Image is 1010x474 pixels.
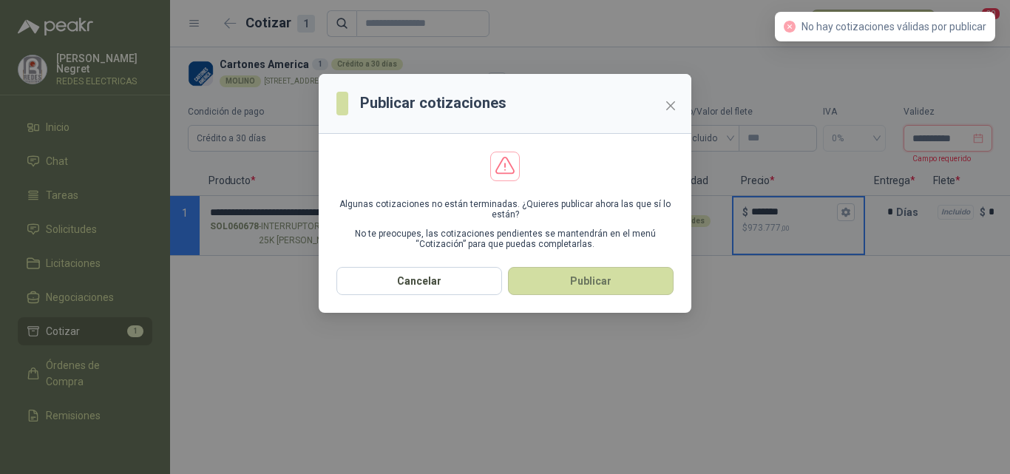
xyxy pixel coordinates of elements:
span: close [665,100,677,112]
p: Algunas cotizaciones no están terminadas. ¿Quieres publicar ahora las que sí lo están? [336,199,674,220]
button: Publicar [508,267,674,295]
p: No te preocupes, las cotizaciones pendientes se mantendrán en el menú “Cotización” para que pueda... [336,228,674,249]
button: Close [659,94,682,118]
button: Cancelar [336,267,502,295]
h3: Publicar cotizaciones [360,92,506,115]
